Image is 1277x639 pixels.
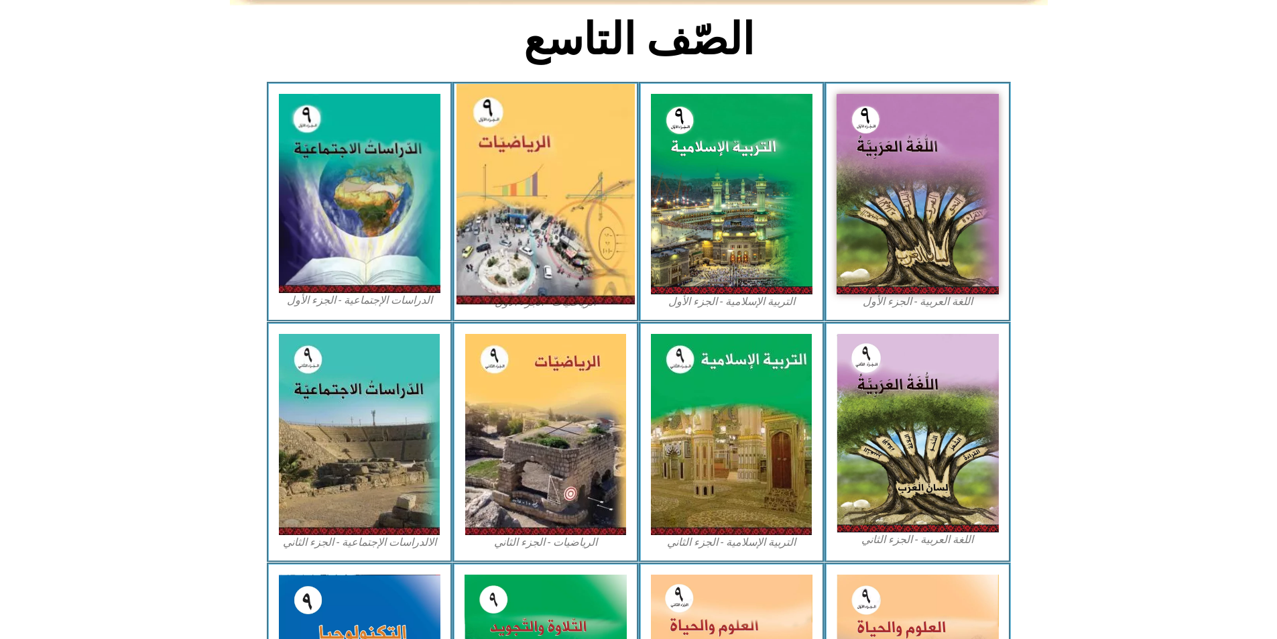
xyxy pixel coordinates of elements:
[279,293,441,308] figcaption: الدراسات الإجتماعية - الجزء الأول​
[837,532,999,547] figcaption: اللغة العربية - الجزء الثاني
[465,535,627,550] figcaption: الرياضيات - الجزء الثاني
[417,13,860,66] h2: الصّف التاسع
[837,294,999,309] figcaption: اللغة العربية - الجزء الأول​
[651,294,813,309] figcaption: التربية الإسلامية - الجزء الأول
[279,535,441,550] figcaption: الالدراسات الإجتماعية - الجزء الثاني
[651,535,813,550] figcaption: التربية الإسلامية - الجزء الثاني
